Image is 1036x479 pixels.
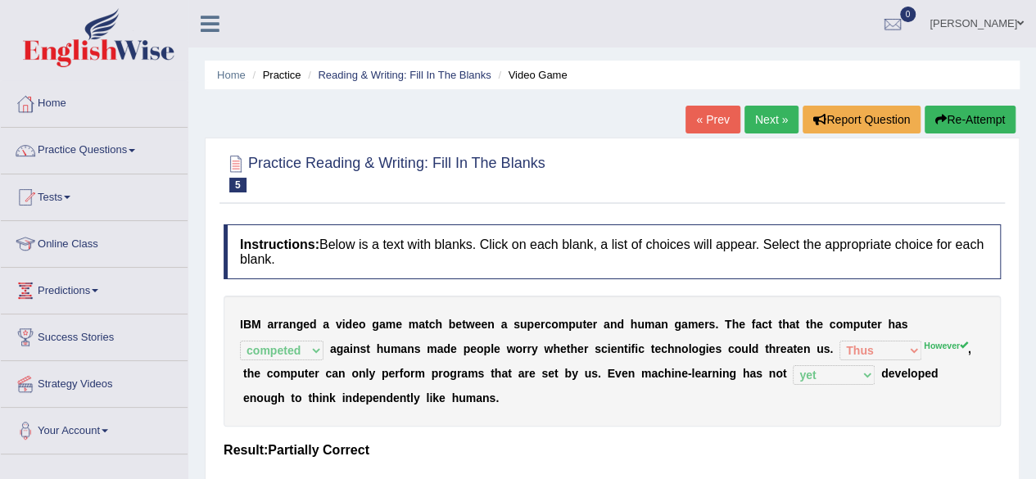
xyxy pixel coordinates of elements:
[601,342,608,355] b: c
[393,391,400,404] b: e
[778,318,782,331] b: t
[871,318,877,331] b: e
[564,367,572,380] b: b
[250,391,257,404] b: n
[534,318,541,331] b: e
[251,318,261,331] b: M
[661,342,667,355] b: c
[806,318,810,331] b: t
[708,342,715,355] b: e
[568,318,576,331] b: p
[735,342,742,355] b: o
[477,342,484,355] b: o
[694,367,701,380] b: e
[793,342,797,355] b: t
[756,367,762,380] b: s
[595,342,601,355] b: s
[429,318,436,331] b: c
[468,367,477,380] b: m
[427,342,437,355] b: m
[704,318,708,331] b: r
[1,268,188,309] a: Predictions
[256,391,264,404] b: o
[278,318,283,331] b: r
[654,318,661,331] b: a
[322,391,329,404] b: n
[466,391,476,404] b: m
[752,318,756,331] b: f
[783,367,787,380] b: t
[240,318,243,331] b: I
[518,367,525,380] b: a
[483,342,491,355] b: p
[359,318,366,331] b: o
[608,342,611,355] b: i
[803,342,811,355] b: n
[437,342,444,355] b: a
[765,342,769,355] b: t
[270,391,278,404] b: g
[907,367,911,380] b: l
[432,367,439,380] b: p
[553,342,560,355] b: h
[338,367,346,380] b: n
[274,367,281,380] b: o
[527,342,531,355] b: r
[719,367,722,380] b: i
[608,367,615,380] b: E
[860,318,867,331] b: u
[283,318,289,331] b: a
[688,342,691,355] b: l
[264,391,271,404] b: u
[541,367,548,380] b: s
[457,367,461,380] b: r
[425,318,429,331] b: t
[391,342,400,355] b: m
[567,342,571,355] b: t
[342,318,346,331] b: i
[688,367,692,380] b: -
[403,367,410,380] b: o
[459,391,466,404] b: u
[667,342,675,355] b: h
[464,342,471,355] b: p
[409,318,418,331] b: m
[224,224,1001,279] h4: Below is a text with blanks. Click on each blank, a list of choices will appear. Select the appro...
[305,367,309,380] b: t
[414,391,420,404] b: y
[604,318,610,331] b: a
[386,318,396,331] b: m
[365,391,373,404] b: p
[572,367,578,380] b: y
[749,367,756,380] b: a
[744,106,798,133] a: Next »
[280,367,290,380] b: m
[888,318,895,331] b: h
[835,318,843,331] b: o
[396,318,402,331] b: e
[494,67,567,83] li: Video Game
[248,67,301,83] li: Practice
[461,367,468,380] b: a
[476,391,482,404] b: a
[515,342,523,355] b: o
[342,391,346,404] b: i
[310,318,317,331] b: d
[377,342,384,355] b: h
[658,367,664,380] b: c
[610,342,617,355] b: e
[308,367,314,380] b: e
[699,342,706,355] b: g
[426,391,429,404] b: l
[708,318,715,331] b: s
[617,342,624,355] b: n
[449,318,456,331] b: b
[769,367,776,380] b: n
[243,318,251,331] b: B
[351,367,359,380] b: o
[635,342,638,355] b: i
[741,342,749,355] b: u
[432,391,439,404] b: k
[541,318,545,331] b: r
[902,318,908,331] b: s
